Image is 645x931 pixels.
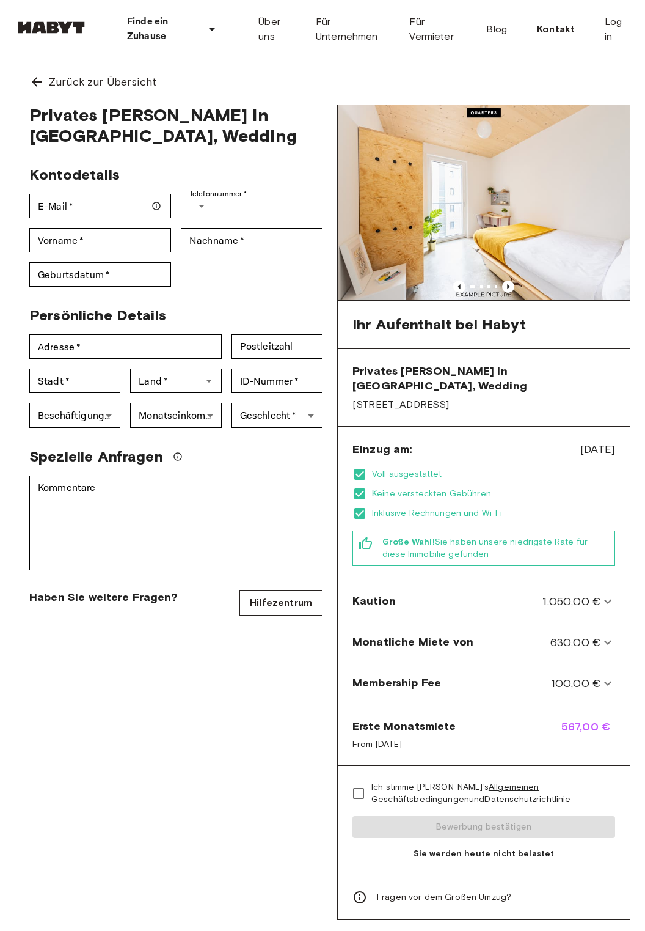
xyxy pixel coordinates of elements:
div: Kaution1.050,00 € [343,586,625,617]
a: Log in [605,15,630,44]
svg: Wir werden unser Bestes tun, um Ihre Anfrage zu erfüllen, aber bitte beachten Sie, dass wir Ihre ... [173,452,183,462]
div: Nachname [181,228,322,252]
span: Erste Monatsmiete [352,719,456,734]
img: Habyt [15,21,88,34]
a: Für Unternehmen [316,15,390,44]
span: From [DATE] [352,738,456,751]
a: Hilfezentrum [239,590,322,616]
span: Privates [PERSON_NAME] in [GEOGRAPHIC_DATA], Wedding [352,364,615,393]
span: Haben Sie weitere Fragen? [29,590,177,605]
a: Datenschutzrichtlinie [484,794,570,804]
span: Monatliche Miete von [352,635,473,650]
button: Select country [189,194,214,218]
div: Stadt [29,369,120,393]
div: Adresse [29,334,222,359]
button: Previous image [453,281,465,293]
span: Spezielle Anfragen [29,447,163,466]
span: Sie werden heute nicht belastet [352,848,615,860]
div: Monatliche Miete von630,00 € [343,627,625,658]
input: Choose date [29,262,171,287]
button: Previous image [502,281,514,293]
b: Große Wahl! [382,537,435,547]
span: Ich stimme [PERSON_NAME]'s und [371,781,605,806]
a: Für Vermieter [409,15,467,44]
span: Membership Fee [352,675,441,691]
div: E-Mail [29,194,171,218]
div: Kommentare [29,476,322,570]
span: Keine versteckten Gebühren [372,488,615,500]
span: 567,00 € [561,719,615,751]
a: Kontakt [527,17,585,42]
span: 100,00 € [551,675,600,691]
span: Voll ausgestattet [372,468,615,480]
a: Zurück zur Übersicht [15,59,630,105]
span: 630,00 € [550,635,600,650]
span: Inklusive Rechnungen und Wi-Fi [372,507,615,520]
p: Finde ein Zuhause [127,15,200,44]
span: [STREET_ADDRESS] [352,398,615,411]
a: Über uns [258,15,296,44]
span: Fragen vor dem Großen Umzug? [377,891,511,903]
div: ID-Nummer [231,369,322,393]
a: Blog [486,22,507,37]
span: Einzug am: [352,442,412,457]
img: Marketing picture of unit DE-01-07-003-01Q [338,105,630,300]
span: Persönliche Details [29,306,166,324]
span: Sie haben unsere niedrigste Rate für diese Immobilie gefunden [382,536,610,561]
div: Postleitzahl [231,334,322,359]
span: Ihr Aufenthalt bei Habyt [352,315,527,334]
a: Allgemeinen Geschäftsbedingungen [371,782,539,804]
span: Privates [PERSON_NAME] in [GEOGRAPHIC_DATA], Wedding [29,105,322,146]
span: 1.050,00 € [542,594,600,609]
div: Vorname [29,228,171,252]
div: Membership Fee100,00 € [343,668,625,699]
span: [DATE] [580,441,615,457]
span: Kontodetails [29,166,120,183]
span: Kaution [352,594,396,609]
svg: Stellen Sie sicher, dass Ihre E-Mail-Adresse korrekt ist — wir senden Ihre Buchungsdetails dorthin. [151,201,161,211]
span: Zurück zur Übersicht [49,74,156,90]
button: Open [200,372,217,389]
label: Telefonnummer [189,188,247,199]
